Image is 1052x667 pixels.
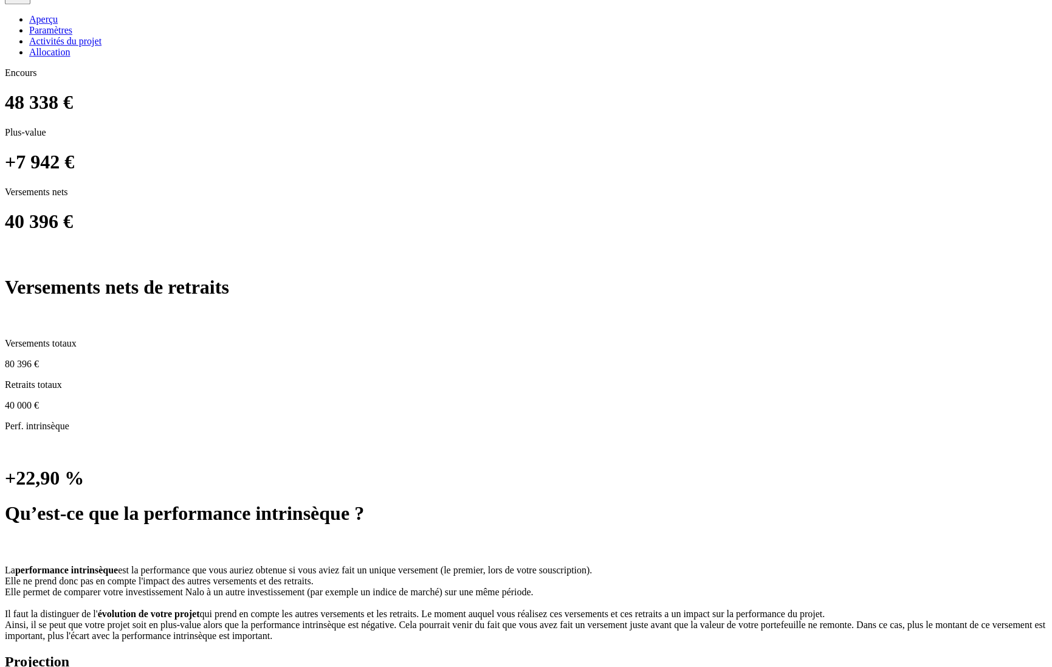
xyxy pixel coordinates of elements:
[5,565,15,575] span: La
[5,587,533,597] span: Elle permet de comparer votre investissement Nalo à un autre investissement (par exemple un indic...
[5,400,1047,411] p: 40 000 €
[5,210,1047,233] h1: 40 396 €
[5,276,1047,299] h1: Versements nets de retraits
[5,609,98,619] span: Il faut la distinguer de l'
[5,151,1047,173] h1: +7 942 €
[5,502,1047,525] h1: Qu’est-ce que la performance intrinsèque ?
[29,47,1047,58] a: Allocation
[5,467,1047,489] h1: +22,90 %
[5,379,1047,390] p: Retraits totaux
[29,25,1047,36] a: Paramètres
[5,576,314,586] span: Elle ne prend donc pas en compte l'impact des autres versements et des retraits.
[15,565,118,575] span: performance intrinsèque
[98,609,200,619] span: évolution de votre projet
[29,14,1047,25] a: Aperçu
[5,620,1045,641] span: Ainsi, il se peut que votre projet soit en plus-value alors que la performance intrinsèque est né...
[5,67,1047,78] p: Encours
[118,565,592,575] span: est la performance que vous auriez obtenue si vous aviez fait un unique versement (le premier, lo...
[5,91,1047,114] h1: 48 338 €
[5,127,1047,138] p: Plus-value
[29,36,1047,47] a: Activités du projet
[199,609,825,619] span: qui prend en compte les autres versements et les retraits. Le moment auquel vous réalisez ces ver...
[5,338,1047,349] p: Versements totaux
[5,187,1047,198] p: Versements nets
[5,421,1047,432] p: Perf. intrinsèque
[5,359,1047,370] p: 80 396 €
